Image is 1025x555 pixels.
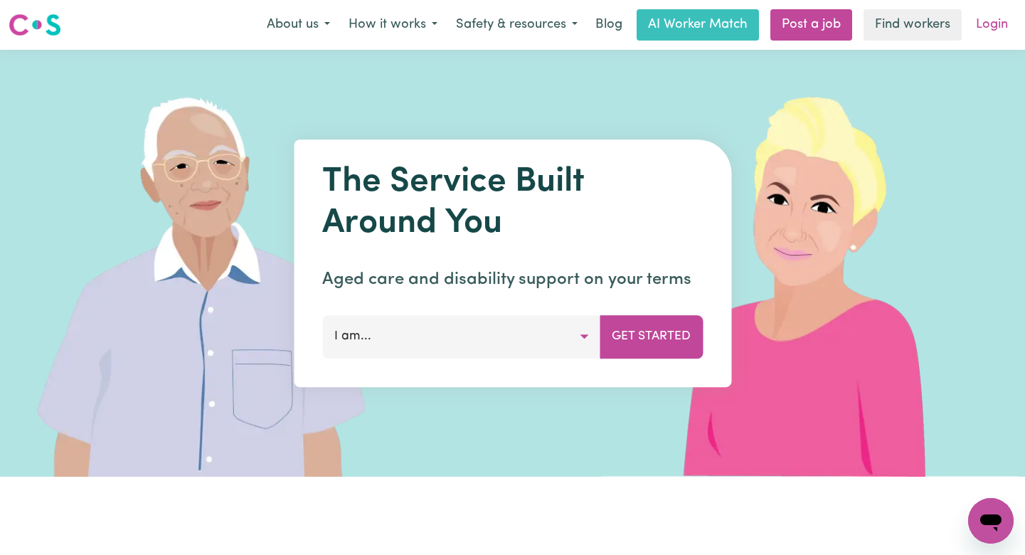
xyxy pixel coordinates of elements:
[968,498,1014,544] iframe: Button to launch messaging window
[587,9,631,41] a: Blog
[257,10,339,40] button: About us
[322,162,703,244] h1: The Service Built Around You
[447,10,587,40] button: Safety & resources
[339,10,447,40] button: How it works
[864,9,962,41] a: Find workers
[967,9,1016,41] a: Login
[600,315,703,358] button: Get Started
[322,315,600,358] button: I am...
[770,9,852,41] a: Post a job
[322,267,703,292] p: Aged care and disability support on your terms
[9,9,61,41] a: Careseekers logo
[9,12,61,38] img: Careseekers logo
[637,9,759,41] a: AI Worker Match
